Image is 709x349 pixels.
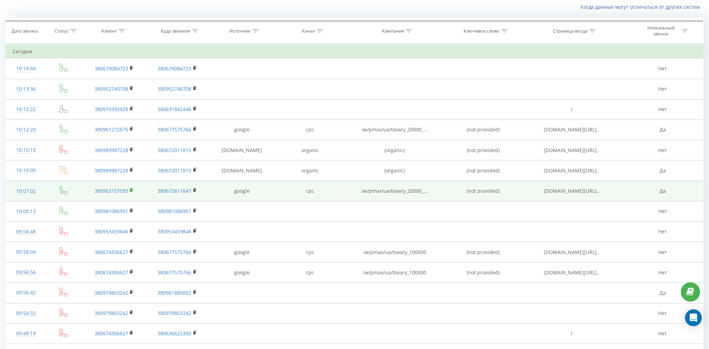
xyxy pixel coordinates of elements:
div: 09:58:48 [13,225,39,239]
td: Нет [623,221,703,242]
div: Open Intercom Messenger [685,309,702,326]
span: [DOMAIN_NAME][URL].. [544,249,600,255]
td: Нет [623,99,703,119]
a: 380979803242 [95,289,128,296]
a: 380636625300 [158,330,192,337]
td: cpc [276,181,344,201]
div: 10:00:13 [13,205,39,218]
div: Кампания [382,28,404,34]
span: [DOMAIN_NAME][URL].. [544,147,600,153]
a: 380953459846 [95,228,128,235]
td: Да [623,160,703,181]
td: Да [623,283,703,303]
div: Канал [302,28,315,34]
div: 10:12:22 [13,103,39,116]
td: iw/pmax/ua/tovary_100000 [344,262,445,283]
td: / [521,323,623,344]
div: Страница входа [553,28,588,34]
td: Сегодня [6,45,704,59]
td: (organic) [344,160,445,181]
td: Нет [623,303,703,323]
a: 380677575766 [158,126,192,133]
a: 380952740708 [158,85,192,92]
span: [DOMAIN_NAME][URL].. [544,187,600,194]
a: 380981889002 [158,289,192,296]
td: Нет [623,242,703,262]
td: google [208,242,276,262]
td: Нет [623,140,703,160]
div: Куда звонили [161,28,190,34]
td: iw/pmax/ua/tovary_100000 [344,242,445,262]
a: 380953157593 [95,187,128,194]
td: organic [276,160,344,181]
a: 380631842446 [158,106,192,112]
a: 380679084723 [95,65,128,72]
a: 380674306627 [95,249,128,255]
a: 380953459846 [158,228,192,235]
div: Клиент [102,28,117,34]
span: [DOMAIN_NAME][URL].. [544,126,600,133]
td: google [208,262,276,283]
td: Да [623,181,703,201]
div: 10:13:36 [13,82,39,96]
a: 380674306627 [95,330,128,337]
div: 10:10:00 [13,164,39,177]
span: iw/pmax/ua/tovary_20000_... [362,187,428,194]
a: 380981086951 [95,208,128,214]
a: 380679084723 [158,65,192,72]
div: 10:10:10 [13,143,39,157]
td: organic [276,140,344,160]
td: [DOMAIN_NAME] [208,160,276,181]
a: 380672011815 [158,147,192,153]
td: (not provided) [445,140,521,160]
td: (not provided) [445,242,521,262]
td: Нет [623,59,703,79]
td: (not provided) [445,119,521,140]
a: 380672011815 [158,167,192,174]
div: 10:14:44 [13,62,39,75]
td: google [208,181,276,201]
a: 380677575766 [158,269,192,276]
a: 380674306627 [95,269,128,276]
div: Уникальный звонок [642,25,680,37]
div: Ключевое слово [464,28,500,34]
td: (not provided) [445,181,521,201]
a: 380672611647 [158,187,192,194]
div: 09:56:42 [13,286,39,300]
td: cpc [276,119,344,140]
a: Когда данные могут отличаться от других систем [581,4,704,10]
td: (organic) [344,140,445,160]
td: google [208,119,276,140]
a: 380979803242 [158,310,192,316]
td: Да [623,119,703,140]
td: (not provided) [445,160,521,181]
span: [DOMAIN_NAME][URL].. [544,269,600,276]
td: (not provided) [445,262,521,283]
td: Нет [623,201,703,221]
div: 10:07:02 [13,184,39,198]
div: 09:58:04 [13,245,39,259]
a: 380952740708 [95,85,128,92]
div: Дата звонка [12,28,38,34]
a: 380981086951 [158,208,192,214]
a: 380989987228 [95,147,128,153]
div: Источник [229,28,251,34]
a: 380989987228 [95,167,128,174]
td: cpc [276,262,344,283]
div: Статус [55,28,69,34]
a: 380961272675 [95,126,128,133]
td: Нет [623,323,703,344]
td: Нет [623,262,703,283]
div: 09:49:19 [13,327,39,341]
td: cpc [276,242,344,262]
td: Нет [623,79,703,99]
div: 10:12:20 [13,123,39,137]
div: 09:56:56 [13,266,39,279]
td: [DOMAIN_NAME] [208,140,276,160]
span: [DOMAIN_NAME][URL].. [544,167,600,174]
a: 380677575766 [158,249,192,255]
a: 380979803242 [95,310,128,316]
div: 09:54:32 [13,307,39,320]
a: 380979392928 [95,106,128,112]
span: iw/pmax/ua/tovary_20000_... [362,126,428,133]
